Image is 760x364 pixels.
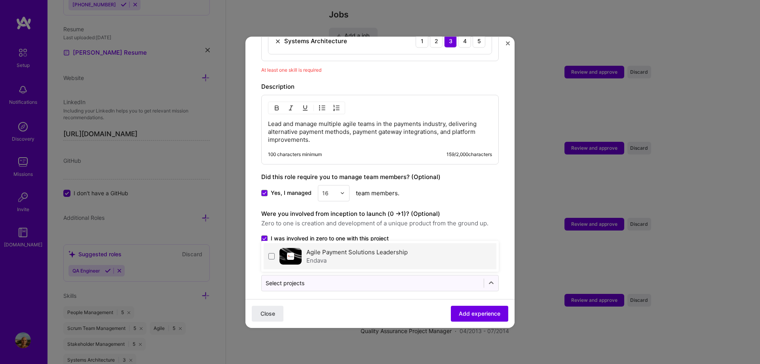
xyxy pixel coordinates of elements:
button: Add experience [451,305,508,321]
div: Select projects [266,279,304,287]
img: OL [333,105,340,111]
img: UL [319,105,325,111]
span: I was involved in zero to one with this project [271,234,389,242]
div: 159 / 2,000 characters [446,151,492,158]
label: Did this role require you to manage team members? (Optional) [261,173,441,181]
button: Close [506,41,510,50]
div: 3 [444,35,457,48]
span: Add experience [459,309,500,317]
img: Italic [288,105,294,111]
button: Close [252,305,283,321]
img: Remove [275,38,281,44]
div: Systems Architecture [284,37,347,45]
img: cover [279,248,302,265]
img: Bold [274,105,280,111]
div: Endava [306,256,408,265]
img: drop icon [340,191,345,195]
div: team members. [261,185,499,201]
div: 100 characters minimum [268,151,322,158]
label: Description [261,83,294,90]
div: 1 [416,35,428,48]
div: 5 [473,35,485,48]
span: At least one skill is required [261,67,321,73]
span: Zero to one is creation and development of a unique product from the ground up. [261,219,499,228]
img: Divider [313,103,314,112]
span: Close [260,309,275,317]
img: Underline [302,105,308,111]
img: Company logo [287,253,294,260]
p: Lead and manage multiple agile teams in the payments industry, delivering alternative payment met... [268,120,492,144]
span: Yes, I managed [271,189,312,197]
label: Were you involved from inception to launch (0 - > 1)? (Optional) [261,210,440,217]
div: 2 [430,35,443,48]
div: 4 [458,35,471,48]
label: Agile Payment Solutions Leadership [306,248,408,256]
